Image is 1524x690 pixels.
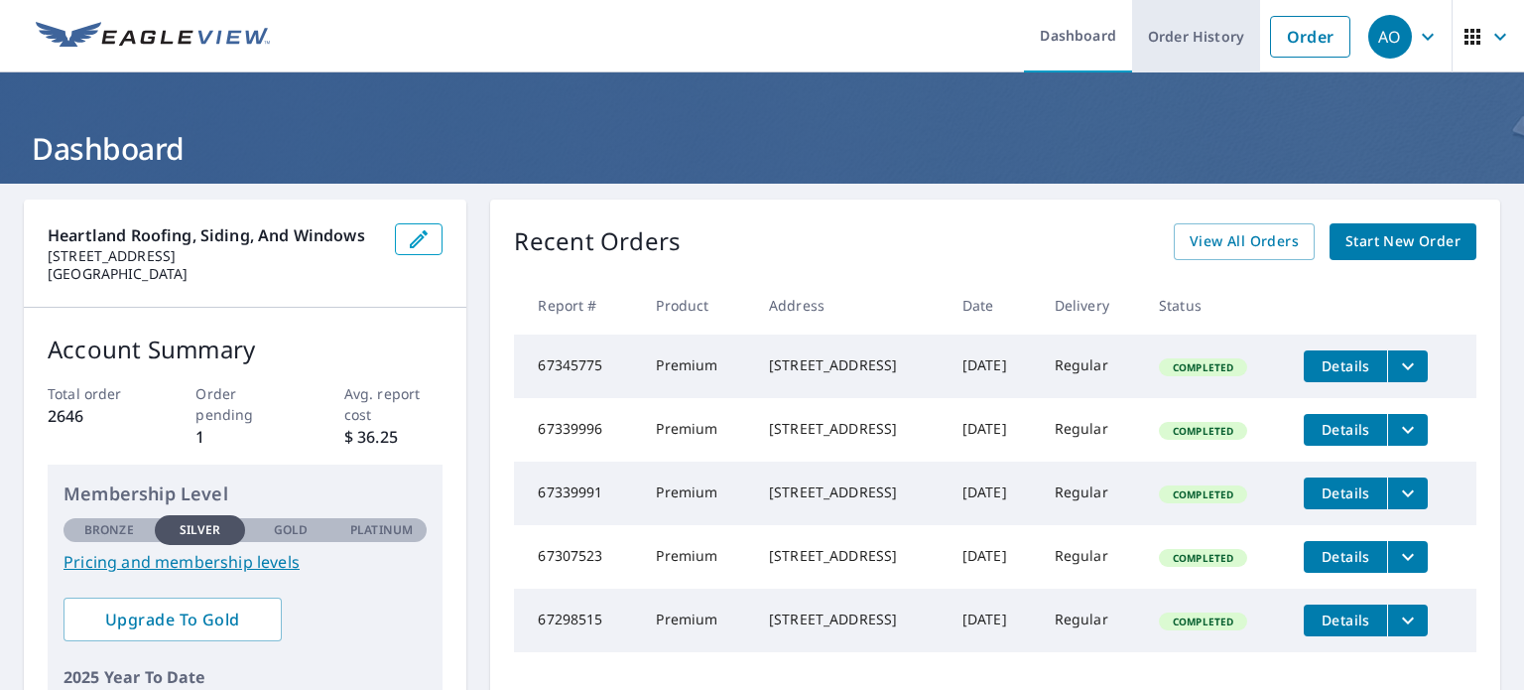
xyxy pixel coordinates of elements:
span: Details [1316,420,1375,439]
a: View All Orders [1174,223,1315,260]
span: View All Orders [1190,229,1299,254]
p: Membership Level [63,481,427,507]
div: [STREET_ADDRESS] [769,483,931,502]
td: [DATE] [947,462,1039,525]
button: detailsBtn-67298515 [1304,605,1387,636]
h1: Dashboard [24,128,1500,169]
td: 67339991 [514,462,640,525]
p: Recent Orders [514,223,681,260]
span: Completed [1161,487,1245,501]
button: filesDropdownBtn-67298515 [1387,605,1428,636]
span: Completed [1161,424,1245,438]
td: [DATE] [947,398,1039,462]
td: 67339996 [514,398,640,462]
a: Start New Order [1330,223,1476,260]
p: 2025 Year To Date [63,665,427,689]
p: $ 36.25 [344,425,444,449]
td: [DATE] [947,589,1039,652]
td: 67298515 [514,589,640,652]
td: 67345775 [514,335,640,398]
span: Upgrade To Gold [79,609,266,630]
td: Premium [640,398,753,462]
p: Order pending [195,383,295,425]
span: Details [1316,483,1375,502]
a: Upgrade To Gold [63,598,282,641]
p: Total order [48,383,147,404]
span: Details [1316,547,1375,566]
button: detailsBtn-67339996 [1304,414,1387,446]
td: Regular [1039,462,1143,525]
td: Regular [1039,335,1143,398]
div: [STREET_ADDRESS] [769,546,931,566]
td: Premium [640,462,753,525]
p: Bronze [84,521,134,539]
td: Regular [1039,398,1143,462]
button: detailsBtn-67339991 [1304,478,1387,509]
span: Start New Order [1345,229,1460,254]
p: 2646 [48,404,147,428]
p: Platinum [350,521,413,539]
th: Delivery [1039,276,1143,335]
div: [STREET_ADDRESS] [769,355,931,375]
span: Details [1316,356,1375,375]
td: [DATE] [947,525,1039,589]
td: Premium [640,525,753,589]
span: Details [1316,611,1375,629]
a: Pricing and membership levels [63,550,427,574]
div: AO [1368,15,1412,59]
p: Gold [274,521,308,539]
td: [DATE] [947,335,1039,398]
span: Completed [1161,615,1245,628]
button: filesDropdownBtn-67339996 [1387,414,1428,446]
span: Completed [1161,551,1245,565]
th: Date [947,276,1039,335]
td: Regular [1039,525,1143,589]
p: Heartland Roofing, Siding, And Windows [48,223,379,247]
th: Address [753,276,947,335]
button: detailsBtn-67345775 [1304,350,1387,382]
td: Premium [640,335,753,398]
th: Report # [514,276,640,335]
button: filesDropdownBtn-67345775 [1387,350,1428,382]
span: Completed [1161,360,1245,374]
button: filesDropdownBtn-67307523 [1387,541,1428,573]
th: Product [640,276,753,335]
img: EV Logo [36,22,270,52]
td: Premium [640,589,753,652]
div: [STREET_ADDRESS] [769,419,931,439]
a: Order [1270,16,1350,58]
button: filesDropdownBtn-67339991 [1387,478,1428,509]
p: Silver [180,521,221,539]
p: [GEOGRAPHIC_DATA] [48,265,379,283]
td: 67307523 [514,525,640,589]
div: [STREET_ADDRESS] [769,610,931,629]
th: Status [1143,276,1289,335]
p: Avg. report cost [344,383,444,425]
button: detailsBtn-67307523 [1304,541,1387,573]
td: Regular [1039,589,1143,652]
p: [STREET_ADDRESS] [48,247,379,265]
p: 1 [195,425,295,449]
p: Account Summary [48,332,443,367]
